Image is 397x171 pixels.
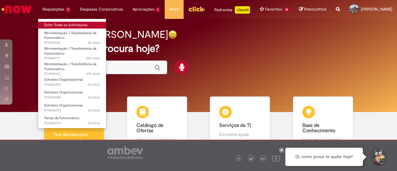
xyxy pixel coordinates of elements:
span: 2d atrás [88,108,100,113]
img: happy-face.png [168,30,177,39]
time: 25/08/2025 08:27:57 [88,121,100,125]
a: Exibir Todas as Solicitações [38,22,106,29]
span: 7 [65,7,71,12]
a: Tirar dúvidas Tirar dúvidas com Lupi Assist e Gen Ai [33,97,116,150]
span: Movimentação / Transferência de Funcionários [44,31,96,40]
span: 14 [283,7,290,12]
img: logo_footer_youtube.png [272,154,280,162]
time: 26/08/2025 16:59:42 [86,56,100,61]
span: 1 [156,7,160,12]
span: Favoritos [265,6,282,12]
span: 2d atrás [88,82,100,87]
span: Estrutura Organizacional [44,77,83,82]
h2: O que você procura hoje? [42,43,354,54]
div: Padroniza [214,6,250,14]
span: Estrutura Organizacional [44,103,83,108]
span: Rascunhos [304,6,327,12]
p: Consulte e aprenda [302,137,344,143]
a: Base de Conhecimento Consulte e aprenda [282,97,365,150]
a: Aberto R13445309 : Estrutura Organizacional [38,76,106,88]
a: Serviços de TI Encontre ajuda [198,97,282,150]
span: R13445288 [44,95,100,100]
p: Encontre ajuda [219,131,261,137]
span: R13445258 [44,108,100,113]
a: Aberto R13449413 : Movimentação / Transferência de Funcionários [38,61,106,74]
time: 25/08/2025 16:09:11 [88,95,100,100]
p: Tirar dúvidas com Lupi Assist e Gen Ai [53,131,95,144]
img: logo_footer_ambev_rotulo_gray.png [107,146,143,159]
span: Estrutura Organizacional [44,90,83,95]
a: Aberto R13451245 : Movimentação / Transferência de Funcionários [38,30,106,43]
span: R13449413 [44,71,100,76]
a: Aberto R13442729 : Férias de Funcionários [38,115,106,126]
button: Iniciar Conversa de Suporte [369,148,388,166]
span: 20h atrás [86,56,100,61]
span: 3h atrás [88,40,100,45]
b: Base de Conhecimento [302,122,335,134]
span: Movimentação / Transferência de Funcionários [44,62,96,71]
span: Movimentação / Transferência de Funcionários [44,46,96,56]
span: 21h atrás [87,71,100,76]
span: Aprovações [132,6,154,12]
span: 2d atrás [88,95,100,100]
time: 25/08/2025 16:12:23 [88,82,100,87]
span: [PERSON_NAME] [361,7,392,12]
div: Oi, como posso te ajudar hoje? [285,148,363,166]
time: 26/08/2025 16:17:32 [87,71,100,76]
ul: Requisições [38,19,106,128]
span: R13445309 [44,82,100,87]
img: ServiceNow [1,3,33,16]
a: Aberto R13449777 : Movimentação / Transferência de Funcionários [38,45,106,59]
time: 27/08/2025 09:58:14 [88,40,100,45]
a: Aberto R13445258 : Estrutura Organizacional [38,102,106,114]
b: Serviços de TI [219,122,251,128]
span: R13449777 [44,56,100,61]
img: logo_footer_linkedin.png [261,157,265,161]
a: Aberto R13445288 : Estrutura Organizacional [38,89,106,101]
b: Catálogo de Ofertas [136,122,163,134]
span: R13442729 [44,121,100,126]
time: 25/08/2025 16:06:38 [88,108,100,113]
span: R13451245 [44,40,100,45]
span: More [169,6,179,12]
p: +GenAi [235,6,250,14]
a: Catálogo de Ofertas Abra uma solicitação [116,97,199,150]
img: logo_footer_facebook.png [237,157,240,160]
img: click_logo_yellow_360x200.png [188,4,205,14]
span: Requisições [42,6,64,12]
span: Férias de Funcionários [44,116,79,120]
span: Despesas Corporativas [80,6,123,12]
p: Abra uma solicitação [136,137,178,143]
a: Rascunhos [299,7,327,12]
span: 3d atrás [88,121,100,125]
img: logo_footer_twitter.png [249,157,252,160]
